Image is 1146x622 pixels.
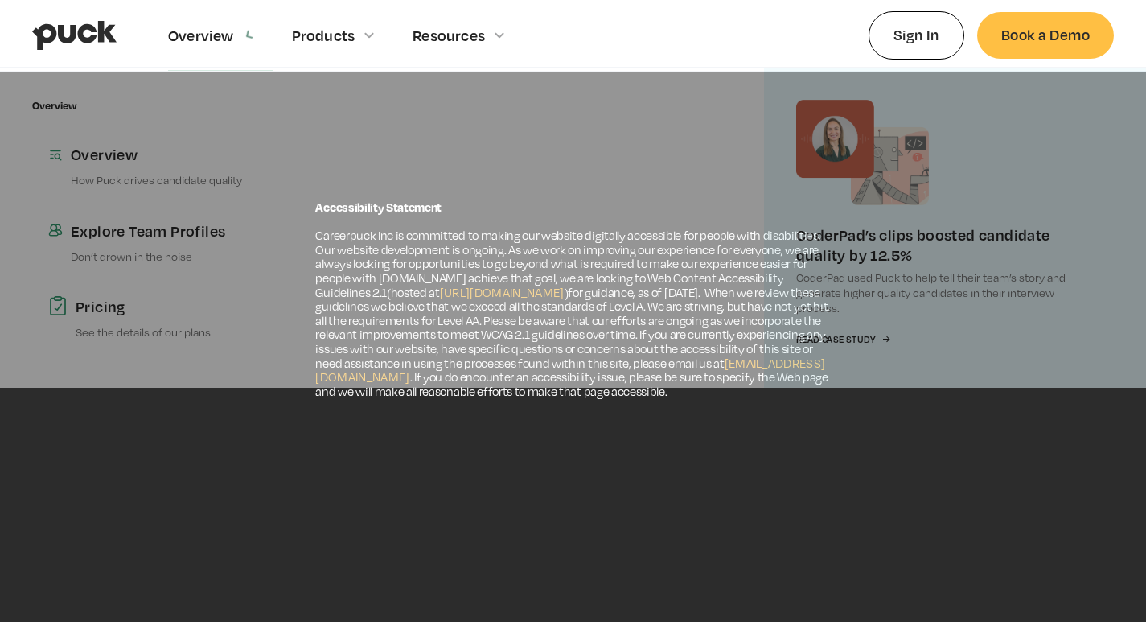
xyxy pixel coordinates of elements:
[292,27,355,44] div: Products
[71,249,366,264] p: Don’t drown in the noise
[796,335,875,345] div: Read Case Study
[32,128,382,204] a: OverviewHow Puck drives candidate quality
[764,68,1114,388] a: CoderPad’s clips boosted candidate quality by 12.5%CoderPad used Puck to help tell their team’s s...
[71,220,366,241] div: Explore Team Profiles
[168,27,234,44] div: Overview
[71,172,366,187] p: How Puck drives candidate quality
[32,100,76,112] div: Overview
[413,27,485,44] div: Resources
[796,224,1082,265] div: CoderPad’s clips boosted candidate quality by 12.5%
[796,270,1082,316] p: CoderPad used Puck to help tell their team’s story and generate higher quality candidates in thei...
[977,12,1114,58] a: Book a Demo
[71,144,366,164] div: Overview
[76,324,366,340] p: See the details of our plans
[869,11,964,59] a: Sign In
[32,204,382,280] a: Explore Team ProfilesDon’t drown in the noise
[76,296,366,316] div: Pricing
[32,280,382,356] a: PricingSee the details of our plans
